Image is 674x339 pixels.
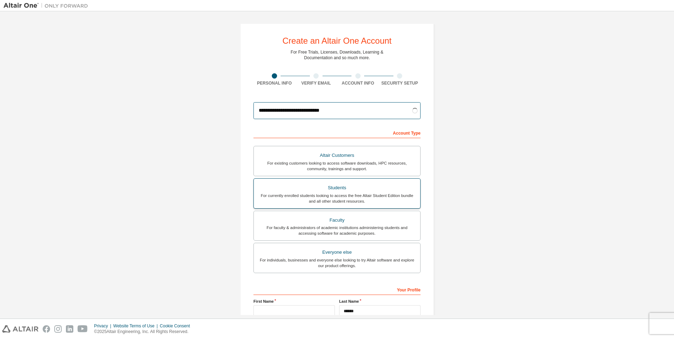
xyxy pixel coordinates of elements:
[43,325,50,333] img: facebook.svg
[258,193,416,204] div: For currently enrolled students looking to access the free Altair Student Edition bundle and all ...
[4,2,92,9] img: Altair One
[78,325,88,333] img: youtube.svg
[253,284,421,295] div: Your Profile
[291,49,384,61] div: For Free Trials, Licenses, Downloads, Learning & Documentation and so much more.
[2,325,38,333] img: altair_logo.svg
[113,323,160,329] div: Website Terms of Use
[258,225,416,236] div: For faculty & administrators of academic institutions administering students and accessing softwa...
[337,80,379,86] div: Account Info
[258,247,416,257] div: Everyone else
[258,150,416,160] div: Altair Customers
[258,215,416,225] div: Faculty
[379,80,421,86] div: Security Setup
[94,329,194,335] p: © 2025 Altair Engineering, Inc. All Rights Reserved.
[253,298,335,304] label: First Name
[282,37,392,45] div: Create an Altair One Account
[66,325,73,333] img: linkedin.svg
[54,325,62,333] img: instagram.svg
[339,298,421,304] label: Last Name
[295,80,337,86] div: Verify Email
[253,80,295,86] div: Personal Info
[94,323,113,329] div: Privacy
[258,257,416,269] div: For individuals, businesses and everyone else looking to try Altair software and explore our prod...
[253,127,421,138] div: Account Type
[258,183,416,193] div: Students
[160,323,194,329] div: Cookie Consent
[258,160,416,172] div: For existing customers looking to access software downloads, HPC resources, community, trainings ...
